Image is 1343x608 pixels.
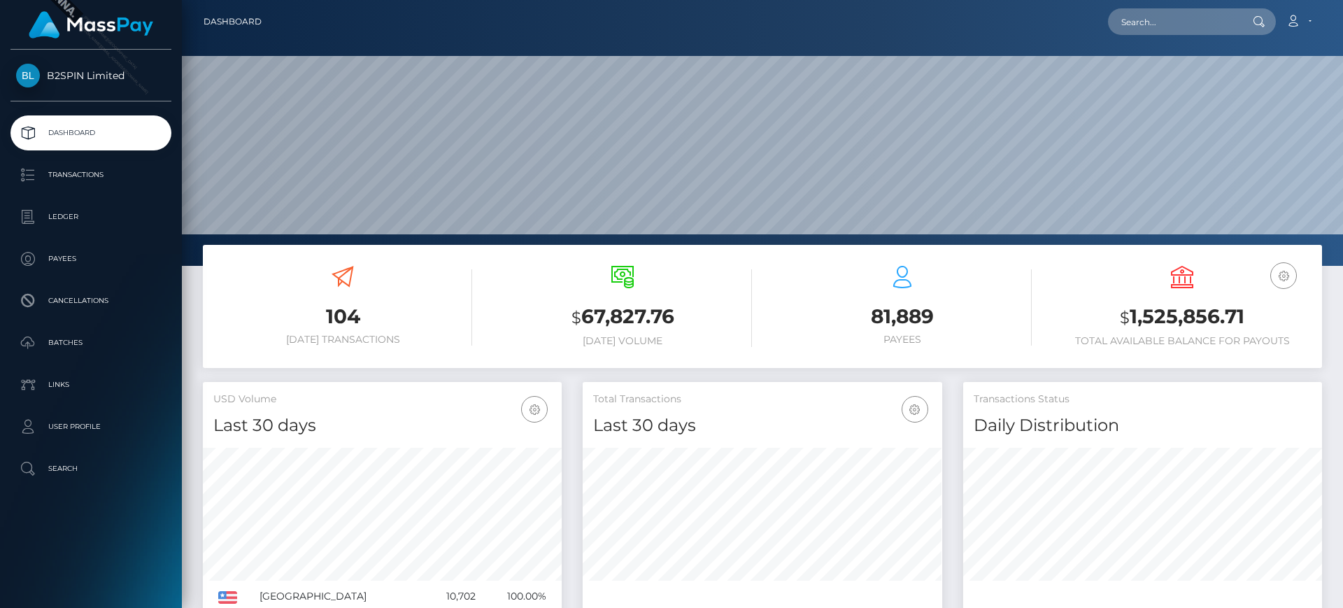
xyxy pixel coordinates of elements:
img: B2SPIN Limited [16,64,40,87]
h5: Transactions Status [974,393,1312,406]
a: User Profile [10,409,171,444]
p: Batches [16,332,166,353]
h6: [DATE] Volume [493,335,752,347]
a: Ledger [10,199,171,234]
h3: 104 [213,303,472,330]
h6: Payees [773,334,1032,346]
h6: [DATE] Transactions [213,334,472,346]
h4: Last 30 days [593,413,931,438]
a: Search [10,451,171,486]
p: Dashboard [16,122,166,143]
a: Links [10,367,171,402]
p: User Profile [16,416,166,437]
a: Payees [10,241,171,276]
a: Transactions [10,157,171,192]
span: B2SPIN Limited [10,69,171,82]
p: Cancellations [16,290,166,311]
img: US.png [218,591,237,604]
small: $ [1120,308,1130,327]
h5: Total Transactions [593,393,931,406]
h3: 81,889 [773,303,1032,330]
h5: USD Volume [213,393,551,406]
p: Links [16,374,166,395]
p: Payees [16,248,166,269]
p: Ledger [16,206,166,227]
h3: 1,525,856.71 [1053,303,1312,332]
small: $ [571,308,581,327]
h4: Last 30 days [213,413,551,438]
p: Transactions [16,164,166,185]
a: Dashboard [204,7,262,36]
input: Search... [1108,8,1239,35]
a: Batches [10,325,171,360]
p: Search [16,458,166,479]
img: MassPay Logo [29,11,153,38]
h4: Daily Distribution [974,413,1312,438]
a: Cancellations [10,283,171,318]
h6: Total Available Balance for Payouts [1053,335,1312,347]
h3: 67,827.76 [493,303,752,332]
a: Dashboard [10,115,171,150]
